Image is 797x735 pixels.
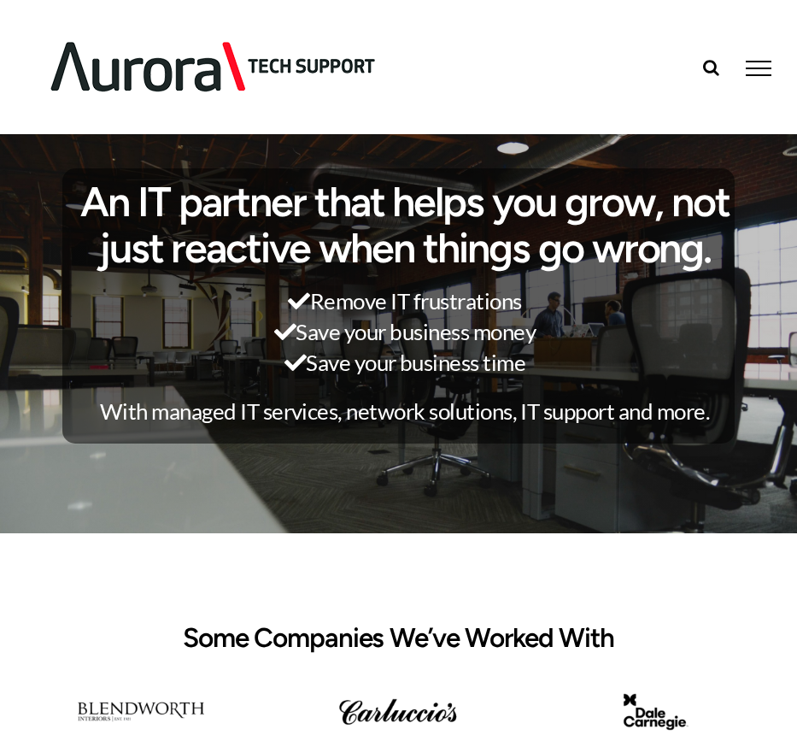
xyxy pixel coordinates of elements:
[703,59,719,76] a: Toggle Search
[593,693,719,731] img: itsupport-3
[78,693,204,731] img: itsupport-1
[75,285,734,379] p: Remove IT frustrations Save your business money Save your business time
[75,396,734,426] p: With managed IT services, network solutions, IT support and more.
[335,693,461,731] img: itsupport-2
[27,623,770,654] h2: Some Companies We’ve Worked With
[26,14,401,121] img: Aurora Tech Support Logo
[75,179,734,272] h1: An IT partner that helps you grow, not just reactive when things go wrong.
[732,61,785,76] a: Toggle Menu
